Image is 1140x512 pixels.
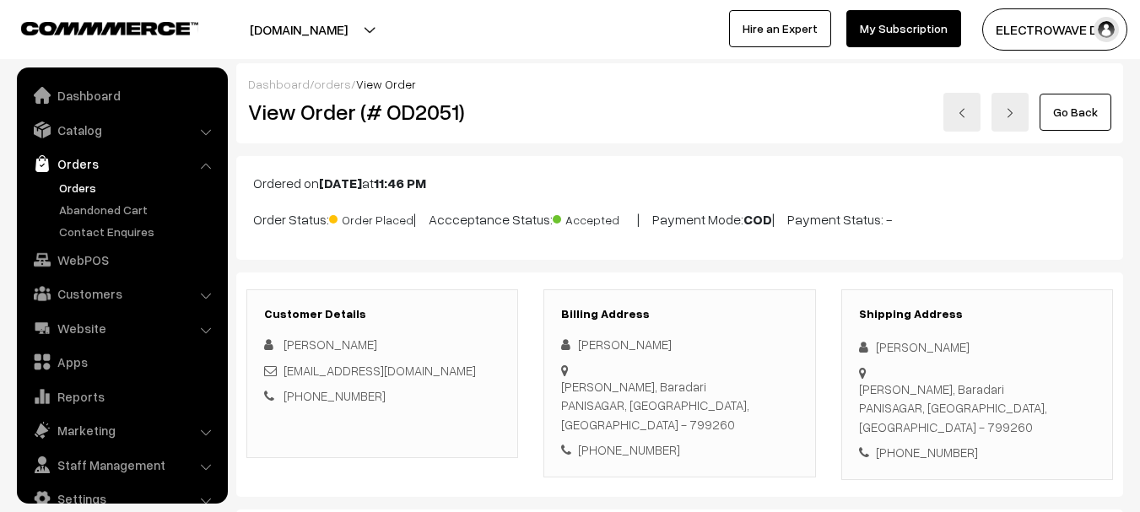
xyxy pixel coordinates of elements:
[957,108,967,118] img: left-arrow.png
[561,335,797,354] div: [PERSON_NAME]
[248,99,519,125] h2: View Order (# OD2051)
[248,75,1111,93] div: / /
[21,115,222,145] a: Catalog
[55,223,222,240] a: Contact Enquires
[21,415,222,445] a: Marketing
[561,377,797,434] div: [PERSON_NAME], Baradari PANISAGAR, [GEOGRAPHIC_DATA], [GEOGRAPHIC_DATA] - 799260
[561,307,797,321] h3: Billing Address
[553,207,637,229] span: Accepted
[21,148,222,179] a: Orders
[21,381,222,412] a: Reports
[21,347,222,377] a: Apps
[21,22,198,35] img: COMMMERCE
[859,307,1095,321] h3: Shipping Address
[264,307,500,321] h3: Customer Details
[319,175,362,191] b: [DATE]
[374,175,426,191] b: 11:46 PM
[284,388,386,403] a: [PHONE_NUMBER]
[248,77,310,91] a: Dashboard
[356,77,416,91] span: View Order
[284,363,476,378] a: [EMAIL_ADDRESS][DOMAIN_NAME]
[55,201,222,218] a: Abandoned Cart
[314,77,351,91] a: orders
[284,337,377,352] span: [PERSON_NAME]
[21,313,222,343] a: Website
[329,207,413,229] span: Order Placed
[859,337,1095,357] div: [PERSON_NAME]
[253,173,1106,193] p: Ordered on at
[1094,17,1119,42] img: user
[561,440,797,460] div: [PHONE_NUMBER]
[846,10,961,47] a: My Subscription
[21,80,222,110] a: Dashboard
[21,245,222,275] a: WebPOS
[729,10,831,47] a: Hire an Expert
[859,443,1095,462] div: [PHONE_NUMBER]
[1005,108,1015,118] img: right-arrow.png
[1040,94,1111,131] a: Go Back
[253,207,1106,229] p: Order Status: | Accceptance Status: | Payment Mode: | Payment Status: -
[21,17,169,37] a: COMMMERCE
[21,278,222,309] a: Customers
[982,8,1127,51] button: ELECTROWAVE DE…
[859,380,1095,437] div: [PERSON_NAME], Baradari PANISAGAR, [GEOGRAPHIC_DATA], [GEOGRAPHIC_DATA] - 799260
[21,450,222,480] a: Staff Management
[55,179,222,197] a: Orders
[191,8,407,51] button: [DOMAIN_NAME]
[743,211,772,228] b: COD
